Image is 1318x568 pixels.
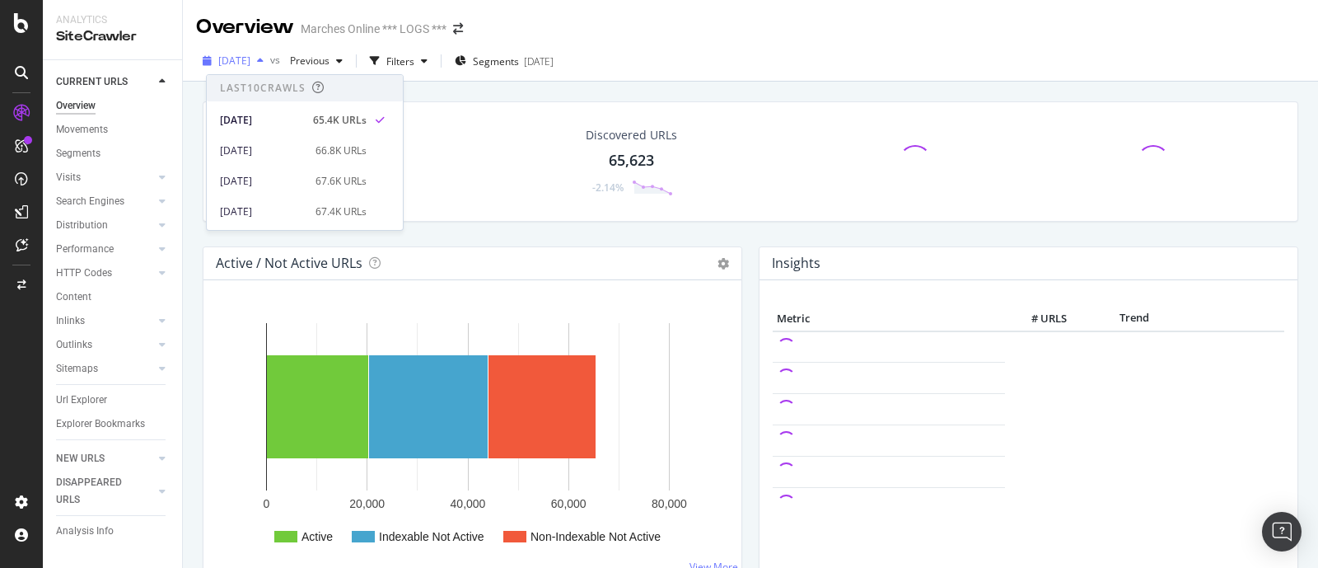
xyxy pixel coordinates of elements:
[56,450,105,467] div: NEW URLS
[453,23,463,35] div: arrow-right-arrow-left
[56,336,154,354] a: Outlinks
[315,204,367,219] div: 67.4K URLs
[56,121,108,138] div: Movements
[216,252,362,275] h4: Active / Not Active URLs
[56,336,92,354] div: Outlinks
[530,530,661,543] text: Non-Indexable Not Active
[56,13,169,27] div: Analytics
[56,450,154,467] a: NEW URLS
[379,530,484,543] text: Indexable Not Active
[56,415,171,433] a: Explorer Bookmarks
[56,145,171,162] a: Segments
[220,81,306,95] div: Last 10 Crawls
[56,97,96,115] div: Overview
[56,193,154,210] a: Search Engines
[1071,307,1198,331] th: Trend
[218,54,250,68] span: 2025 Oct. 5th
[473,54,519,68] span: Segments
[56,73,128,91] div: CURRENT URLS
[196,13,294,41] div: Overview
[56,312,154,330] a: Inlinks
[56,312,85,330] div: Inlinks
[220,204,306,219] div: [DATE]
[56,121,171,138] a: Movements
[56,360,98,378] div: Sitemaps
[773,307,1005,331] th: Metric
[448,48,560,74] button: Segments[DATE]
[451,497,486,510] text: 40,000
[717,258,729,270] i: Options
[220,143,306,158] div: [DATE]
[56,523,171,540] a: Analysis Info
[56,392,171,409] a: Url Explorer
[270,53,283,67] span: vs
[652,497,687,510] text: 80,000
[1005,307,1071,331] th: # URLS
[56,474,154,509] a: DISAPPEARED URLS
[283,48,349,74] button: Previous
[313,113,367,128] div: 65.4K URLs
[56,145,100,162] div: Segments
[349,497,385,510] text: 20,000
[56,265,154,282] a: HTTP Codes
[56,193,124,210] div: Search Engines
[56,289,171,306] a: Content
[283,54,329,68] span: Previous
[56,265,112,282] div: HTTP Codes
[315,174,367,189] div: 67.6K URLs
[56,392,107,409] div: Url Explorer
[196,48,270,74] button: [DATE]
[56,169,154,186] a: Visits
[315,143,367,158] div: 66.8K URLs
[1262,512,1302,552] div: Open Intercom Messenger
[56,169,81,186] div: Visits
[220,174,306,189] div: [DATE]
[56,217,108,234] div: Distribution
[217,307,721,564] svg: A chart.
[56,241,114,258] div: Performance
[772,252,820,275] h4: Insights
[56,474,139,509] div: DISAPPEARED URLS
[220,113,303,128] div: [DATE]
[56,360,154,378] a: Sitemaps
[56,73,154,91] a: CURRENT URLS
[56,27,169,46] div: SiteCrawler
[56,217,154,234] a: Distribution
[592,181,624,195] div: -2.14%
[363,48,434,74] button: Filters
[56,415,145,433] div: Explorer Bookmarks
[551,497,587,510] text: 60,000
[56,241,154,258] a: Performance
[301,530,333,543] text: Active
[56,523,114,540] div: Analysis Info
[524,54,554,68] div: [DATE]
[609,150,654,171] div: 65,623
[56,97,171,115] a: Overview
[586,127,677,143] div: Discovered URLs
[56,289,91,306] div: Content
[386,54,414,68] div: Filters
[264,497,270,510] text: 0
